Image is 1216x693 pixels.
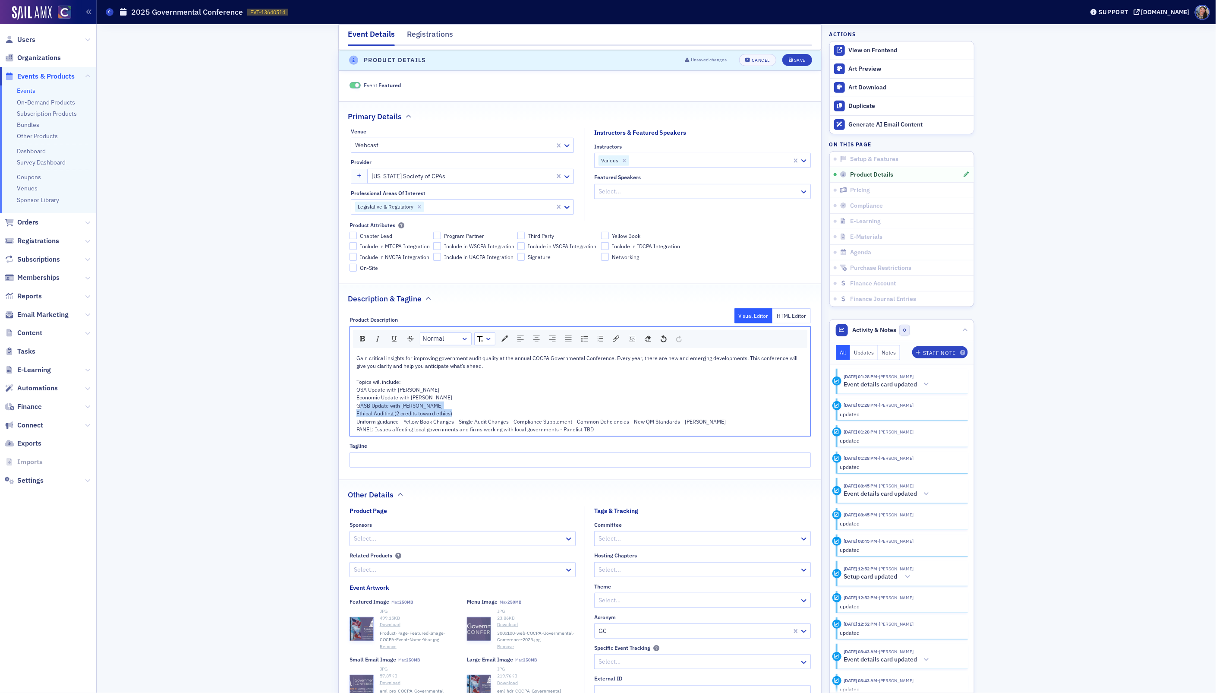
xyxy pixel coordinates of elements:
time: 8/14/2025 08:45 PM [844,538,877,544]
div: Italic [372,333,384,345]
time: 8/6/2025 12:52 PM [844,595,877,601]
div: updated [840,629,962,636]
a: Bundles [17,121,39,129]
button: Cancel [739,54,776,66]
div: JPG [497,608,576,615]
span: Include in NVCPA Integration [360,253,429,261]
span: Aiyana Scarborough [877,649,914,655]
time: 8/4/2025 03:43 AM [844,677,877,684]
time: 8/15/2025 01:28 PM [844,402,877,408]
div: Activity [832,569,841,578]
div: rdw-inline-control [355,332,419,345]
div: Undo [658,333,670,345]
div: Product Page [350,506,387,516]
label: Third Party [517,232,599,240]
div: Event Artwork [350,583,389,592]
button: Duplicate [830,97,974,115]
span: Setup & Features [850,155,898,163]
input: Include in MTCPA Integration [350,242,357,250]
div: rdw-dropdown [474,332,495,345]
h4: On this page [829,140,974,148]
div: Professional Areas of Interest [351,190,425,196]
time: 8/15/2025 01:28 PM [844,429,877,435]
div: View on Frontend [849,47,970,54]
div: rdw-link-control [608,332,624,345]
span: Tiffany Carson [877,483,914,489]
div: Featured Image [350,598,389,605]
span: Tiffany Carson [877,595,914,601]
a: Coupons [17,173,41,181]
button: Generate AI Email Content [830,115,974,134]
h4: Actions [829,30,856,38]
div: 219.76 KB [497,673,576,680]
div: Tagline [350,443,367,449]
div: Staff Note [923,351,956,355]
time: 8/15/2025 01:28 PM [844,373,877,380]
a: Users [5,35,35,44]
div: rdw-toolbar [353,330,807,348]
input: Networking [601,253,609,261]
div: 57.87 KB [380,673,458,680]
div: 23.86 KB [497,615,576,622]
a: Events & Products [5,72,75,81]
div: rdw-list-control [576,332,608,345]
div: Acronym [594,614,616,620]
a: Registrations [5,236,59,246]
h4: Product Details [364,56,426,65]
div: rdw-image-control [624,332,640,345]
span: Include in MTCPA Integration [360,243,430,250]
span: Profile [1195,5,1210,20]
a: Orders [5,218,38,227]
span: E-Learning [850,218,881,225]
div: Link [610,333,622,345]
button: Updates [850,345,878,360]
a: View on Frontend [830,41,974,60]
label: Include in UACPA Integration [433,253,514,261]
span: Finance [17,402,42,411]
label: Include in MTCPA Integration [350,242,431,250]
span: Tiffany Carson [877,402,914,408]
div: Generate AI Email Content [849,121,970,129]
h5: Event details card updated [844,490,917,498]
a: Sponsor Library [17,196,59,204]
a: Connect [5,421,43,430]
a: E-Learning [5,365,51,375]
button: Event details card updated [844,380,932,389]
span: Orders [17,218,38,227]
span: Settings [17,476,44,485]
h5: Event details card updated [844,381,917,389]
span: Tiffany Carson [877,621,914,627]
a: Download [380,680,458,687]
div: JPG [380,666,458,673]
label: Include in WSCPA Integration [433,242,514,250]
span: Max [398,657,420,663]
span: Tiffany Carson [877,455,914,461]
span: Compliance [850,202,883,210]
span: Connect [17,421,43,430]
div: updated [840,437,962,444]
span: Aiyana Scarborough [877,677,914,684]
span: Tiffany Carson [877,429,914,435]
div: Redo [673,333,685,345]
a: Download [380,621,458,628]
a: Download [497,680,576,687]
span: Activity & Notes [852,326,896,335]
div: rdw-history-control [656,332,687,345]
input: Third Party [517,232,525,240]
div: JPG [380,608,458,615]
div: 499.15 KB [380,615,458,622]
div: updated [840,463,962,471]
input: Signature [517,253,525,261]
div: Related Products [350,552,392,559]
input: Include in VSCPA Integration [517,242,525,250]
a: Art Preview [830,60,974,78]
div: JPG [497,666,576,673]
div: Menu Image [467,598,498,605]
label: Include in IDCPA Integration [601,242,682,250]
button: Setup card updated [844,573,914,582]
label: Signature [517,253,599,261]
div: Activity [832,486,841,495]
div: rdw-textalign-control [513,332,576,345]
div: Duplicate [849,102,970,110]
div: Art Preview [849,65,970,73]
